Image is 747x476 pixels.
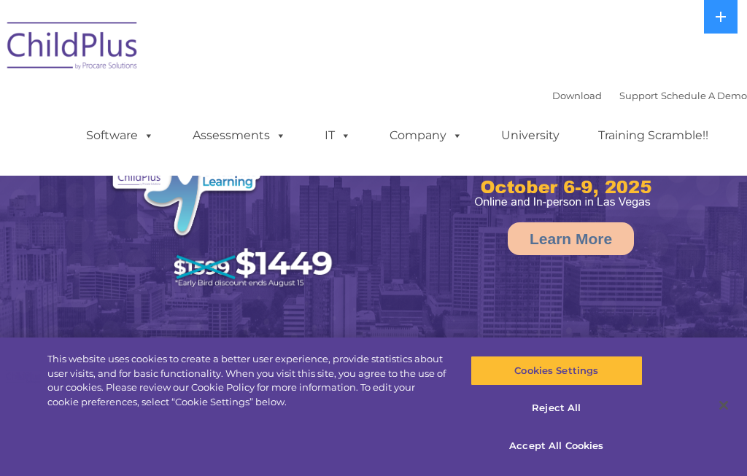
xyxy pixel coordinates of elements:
[71,121,169,150] a: Software
[584,121,723,150] a: Training Scramble!!
[661,90,747,101] a: Schedule A Demo
[508,222,634,255] a: Learn More
[552,90,602,101] a: Download
[47,352,448,409] div: This website uses cookies to create a better user experience, provide statistics about user visit...
[708,389,740,421] button: Close
[310,121,365,150] a: IT
[487,121,574,150] a: University
[178,121,301,150] a: Assessments
[471,356,643,386] button: Cookies Settings
[619,90,658,101] a: Support
[552,90,747,101] font: |
[471,394,643,424] button: Reject All
[375,121,477,150] a: Company
[471,431,643,461] button: Accept All Cookies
